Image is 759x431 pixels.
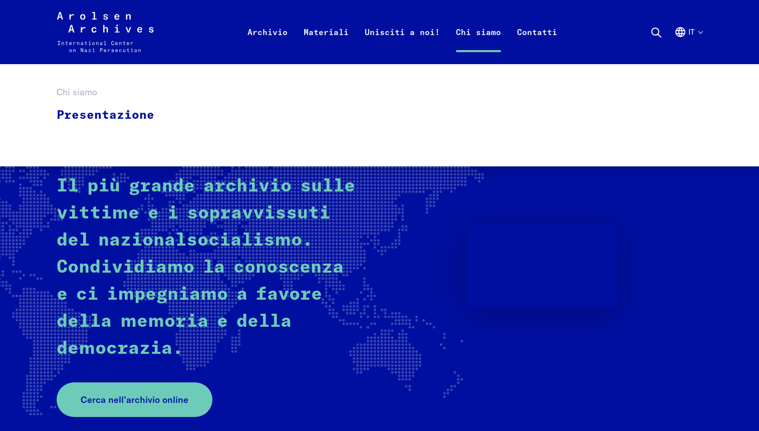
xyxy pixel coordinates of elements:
a: Presentazione [57,99,167,132]
a: Contatti [509,24,565,64]
p: Il più grande archivio sulle vittime e i sopravvissuti del nazionalsocialismo. Condividiamo la co... [57,173,362,362]
a: Materiali [296,24,357,64]
span: Cerca nell’archivio online [81,393,188,406]
a: Chi siamo [448,24,509,64]
a: Unisciti a noi! [357,24,448,64]
a: Archivio [239,24,296,64]
nav: Primaria [239,12,565,52]
ul: Chi siamo [57,99,167,132]
a: Cerca nell’archivio online [57,382,212,417]
button: Italiano, selezione lingua [674,26,702,62]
